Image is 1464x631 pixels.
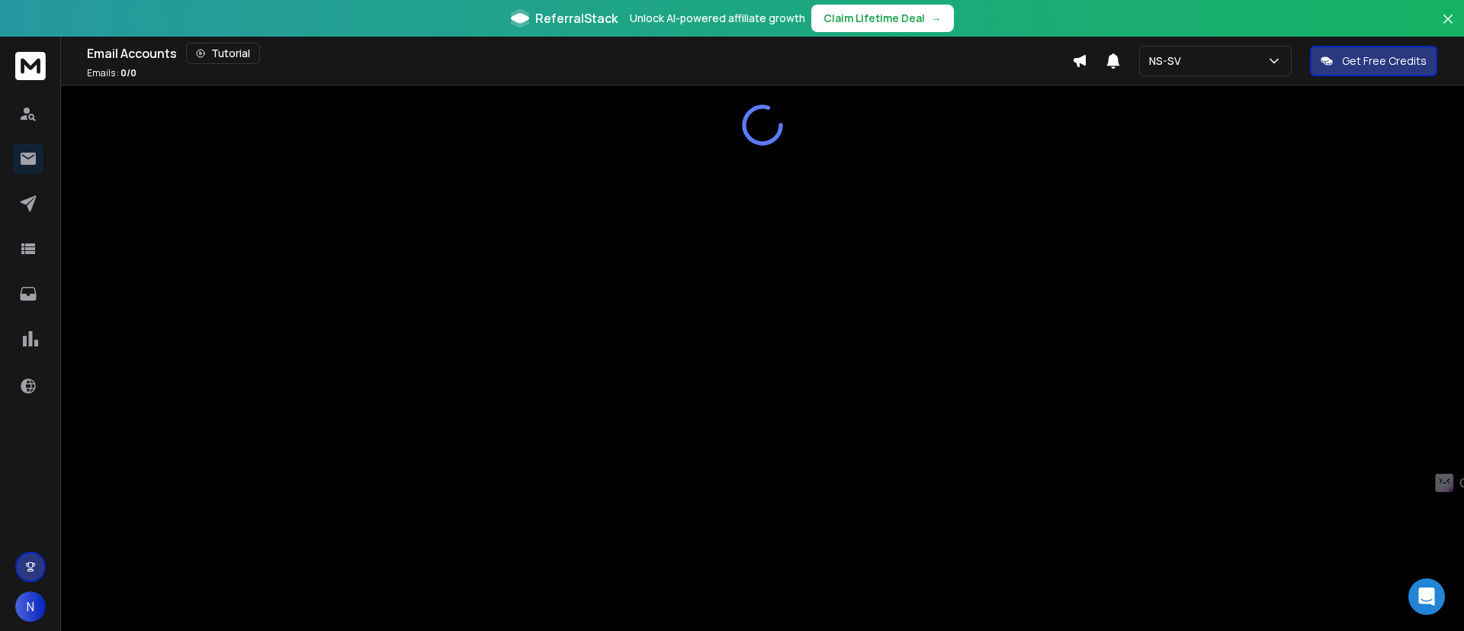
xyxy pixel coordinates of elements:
span: → [931,11,942,26]
button: Close banner [1438,9,1458,46]
p: NS-SV [1149,53,1187,69]
div: Email Accounts [87,43,1072,64]
p: Emails : [87,67,136,79]
button: N [15,591,46,622]
p: Unlock AI-powered affiliate growth [630,11,805,26]
button: Claim Lifetime Deal→ [811,5,954,32]
button: Get Free Credits [1310,46,1437,76]
div: Open Intercom Messenger [1408,578,1445,615]
span: 0 / 0 [120,66,136,79]
p: Get Free Credits [1342,53,1427,69]
button: Tutorial [186,43,260,64]
span: ReferralStack [535,9,618,27]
